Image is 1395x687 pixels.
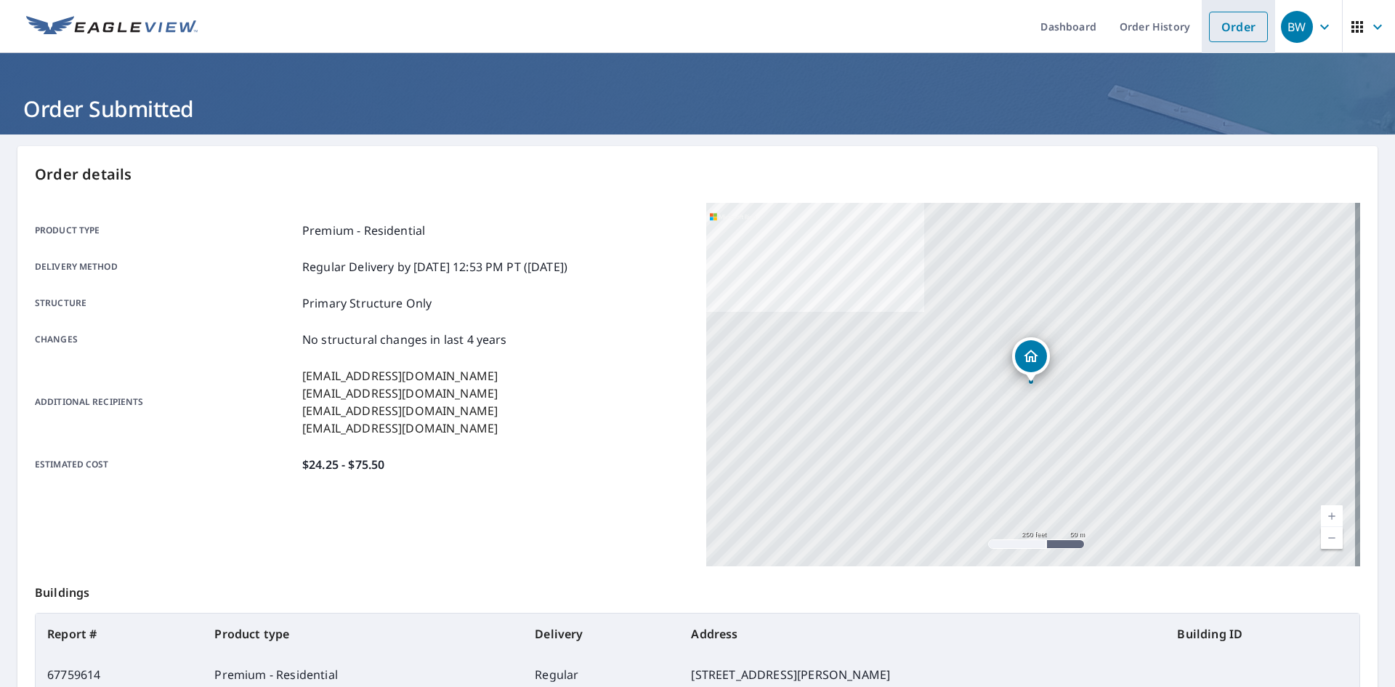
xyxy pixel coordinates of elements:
[35,258,296,276] p: Delivery method
[302,402,498,419] p: [EMAIL_ADDRESS][DOMAIN_NAME]
[35,566,1360,613] p: Buildings
[302,331,507,348] p: No structural changes in last 4 years
[35,294,296,312] p: Structure
[203,614,523,654] th: Product type
[35,222,296,239] p: Product type
[26,16,198,38] img: EV Logo
[1165,614,1359,654] th: Building ID
[679,614,1165,654] th: Address
[35,456,296,473] p: Estimated cost
[35,367,296,437] p: Additional recipients
[302,367,498,385] p: [EMAIL_ADDRESS][DOMAIN_NAME]
[35,331,296,348] p: Changes
[302,294,432,312] p: Primary Structure Only
[302,258,567,276] p: Regular Delivery by [DATE] 12:53 PM PT ([DATE])
[1321,505,1343,527] a: Current Level 17, Zoom In
[1209,12,1268,42] a: Order
[17,94,1378,124] h1: Order Submitted
[36,614,203,654] th: Report #
[302,222,425,239] p: Premium - Residential
[1012,337,1050,382] div: Dropped pin, building 1, Residential property, 806 Front St S Wynne, AR 72396
[302,419,498,437] p: [EMAIL_ADDRESS][DOMAIN_NAME]
[302,456,384,473] p: $24.25 - $75.50
[1281,11,1313,43] div: BW
[1321,527,1343,549] a: Current Level 17, Zoom Out
[302,385,498,402] p: [EMAIL_ADDRESS][DOMAIN_NAME]
[523,614,679,654] th: Delivery
[35,164,1360,185] p: Order details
